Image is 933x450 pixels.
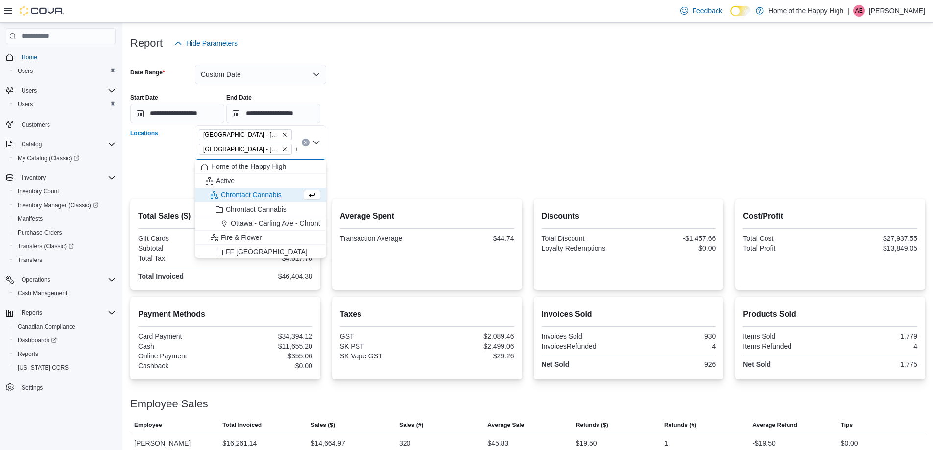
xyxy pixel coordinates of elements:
[138,211,312,222] h2: Total Sales ($)
[199,144,292,155] span: North Battleford - Elkadri Plaza - Fire & Flower
[730,16,731,17] span: Dark Mode
[226,94,252,102] label: End Date
[10,361,120,375] button: [US_STATE] CCRS
[14,334,61,346] a: Dashboards
[10,198,120,212] a: Inventory Manager (Classic)
[743,211,917,222] h2: Cost/Profit
[18,139,116,150] span: Catalog
[130,37,163,49] h3: Report
[14,362,72,374] a: [US_STATE] CCRS
[664,437,668,449] div: 1
[18,364,69,372] span: [US_STATE] CCRS
[487,437,508,449] div: $45.83
[10,286,120,300] button: Cash Management
[10,347,120,361] button: Reports
[138,342,223,350] div: Cash
[2,84,120,97] button: Users
[10,333,120,347] a: Dashboards
[542,332,627,340] div: Invoices Sold
[10,212,120,226] button: Manifests
[14,98,116,110] span: Users
[542,211,716,222] h2: Discounts
[20,6,64,16] img: Cova
[743,244,828,252] div: Total Profit
[282,132,287,138] button: Remove Battleford - Battleford Crossing - Fire & Flower from selection in this group
[14,213,47,225] a: Manifests
[226,247,308,257] span: FF [GEOGRAPHIC_DATA]
[14,152,116,164] span: My Catalog (Classic)
[138,254,223,262] div: Total Tax
[195,188,326,202] button: Chrontact Cannabis
[2,117,120,131] button: Customers
[14,186,116,197] span: Inventory Count
[855,5,863,17] span: AE
[14,240,78,252] a: Transfers (Classic)
[576,437,597,449] div: $19.50
[221,190,282,200] span: Chrontact Cannabis
[222,421,262,429] span: Total Invoiced
[832,244,917,252] div: $13,849.05
[542,342,627,350] div: InvoicesRefunded
[130,129,158,137] label: Locations
[18,336,57,344] span: Dashboards
[841,421,853,429] span: Tips
[10,151,120,165] a: My Catalog (Classic)
[195,65,326,84] button: Custom Date
[195,202,326,216] button: Chrontact Cannabis
[170,33,241,53] button: Hide Parameters
[14,287,116,299] span: Cash Management
[2,138,120,151] button: Catalog
[138,332,223,340] div: Card Payment
[18,323,75,331] span: Canadian Compliance
[743,308,917,320] h2: Products Sold
[730,6,751,16] input: Dark Mode
[203,144,280,154] span: [GEOGRAPHIC_DATA] - [GEOGRAPHIC_DATA] - Fire & Flower
[340,211,514,222] h2: Average Spent
[14,227,66,238] a: Purchase Orders
[18,119,54,131] a: Customers
[18,215,43,223] span: Manifests
[18,188,59,195] span: Inventory Count
[429,332,514,340] div: $2,089.46
[832,360,917,368] div: 1,775
[311,437,345,449] div: $14,664.97
[18,100,33,108] span: Users
[14,348,42,360] a: Reports
[2,273,120,286] button: Operations
[832,342,917,350] div: 4
[195,160,326,174] button: Home of the Happy High
[429,342,514,350] div: $2,499.06
[18,201,98,209] span: Inventory Manager (Classic)
[18,307,116,319] span: Reports
[340,342,425,350] div: SK PST
[14,240,116,252] span: Transfers (Classic)
[14,362,116,374] span: Washington CCRS
[18,350,38,358] span: Reports
[10,185,120,198] button: Inventory Count
[18,274,54,285] button: Operations
[130,94,158,102] label: Start Date
[10,97,120,111] button: Users
[226,104,320,123] input: Press the down key to open a popover containing a calendar.
[18,307,46,319] button: Reports
[311,421,335,429] span: Sales ($)
[18,139,46,150] button: Catalog
[542,235,627,242] div: Total Discount
[211,162,286,171] span: Home of the Happy High
[630,244,716,252] div: $0.00
[630,332,716,340] div: 930
[429,352,514,360] div: $29.26
[14,287,71,299] a: Cash Management
[752,421,797,429] span: Average Refund
[14,199,102,211] a: Inventory Manager (Classic)
[542,244,627,252] div: Loyalty Redemptions
[221,233,262,242] span: Fire & Flower
[22,87,37,95] span: Users
[22,121,50,129] span: Customers
[743,360,771,368] strong: Net Sold
[2,171,120,185] button: Inventory
[231,218,360,228] span: Ottawa - Carling Ave - Chrontact Cannabis
[282,146,287,152] button: Remove North Battleford - Elkadri Plaza - Fire & Flower from selection in this group
[18,289,67,297] span: Cash Management
[138,244,223,252] div: Subtotal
